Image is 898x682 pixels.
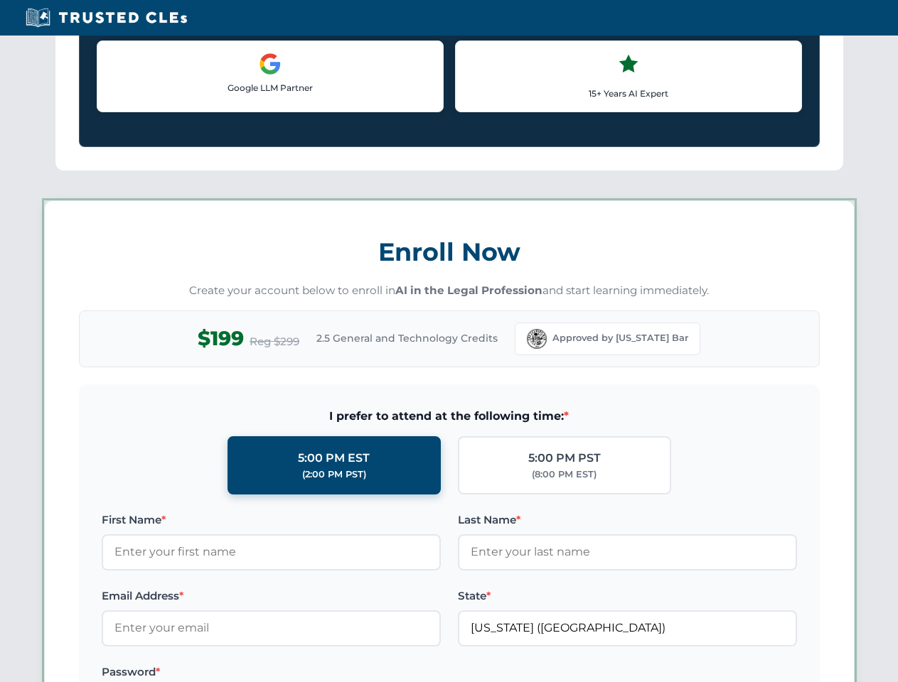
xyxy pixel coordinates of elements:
span: I prefer to attend at the following time: [102,407,797,426]
span: Reg $299 [250,333,299,350]
h3: Enroll Now [79,229,820,274]
input: Florida (FL) [458,610,797,646]
input: Enter your first name [102,534,441,570]
label: Password [102,664,441,681]
div: (2:00 PM PST) [302,467,366,482]
div: (8:00 PM EST) [532,467,597,482]
span: Approved by [US_STATE] Bar [552,331,688,345]
label: State [458,588,797,605]
input: Enter your last name [458,534,797,570]
img: Florida Bar [527,329,547,349]
label: Last Name [458,511,797,529]
label: First Name [102,511,441,529]
input: Enter your email [102,610,441,646]
strong: AI in the Legal Profession [395,283,542,297]
div: 5:00 PM EST [298,449,370,467]
label: Email Address [102,588,441,605]
img: Google [259,53,282,75]
span: $199 [198,323,244,354]
img: Trusted CLEs [21,7,191,28]
p: Create your account below to enroll in and start learning immediately. [79,283,820,299]
p: Google LLM Partner [109,81,432,94]
p: 15+ Years AI Expert [467,87,790,100]
div: 5:00 PM PST [528,449,601,467]
span: 2.5 General and Technology Credits [316,330,498,346]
